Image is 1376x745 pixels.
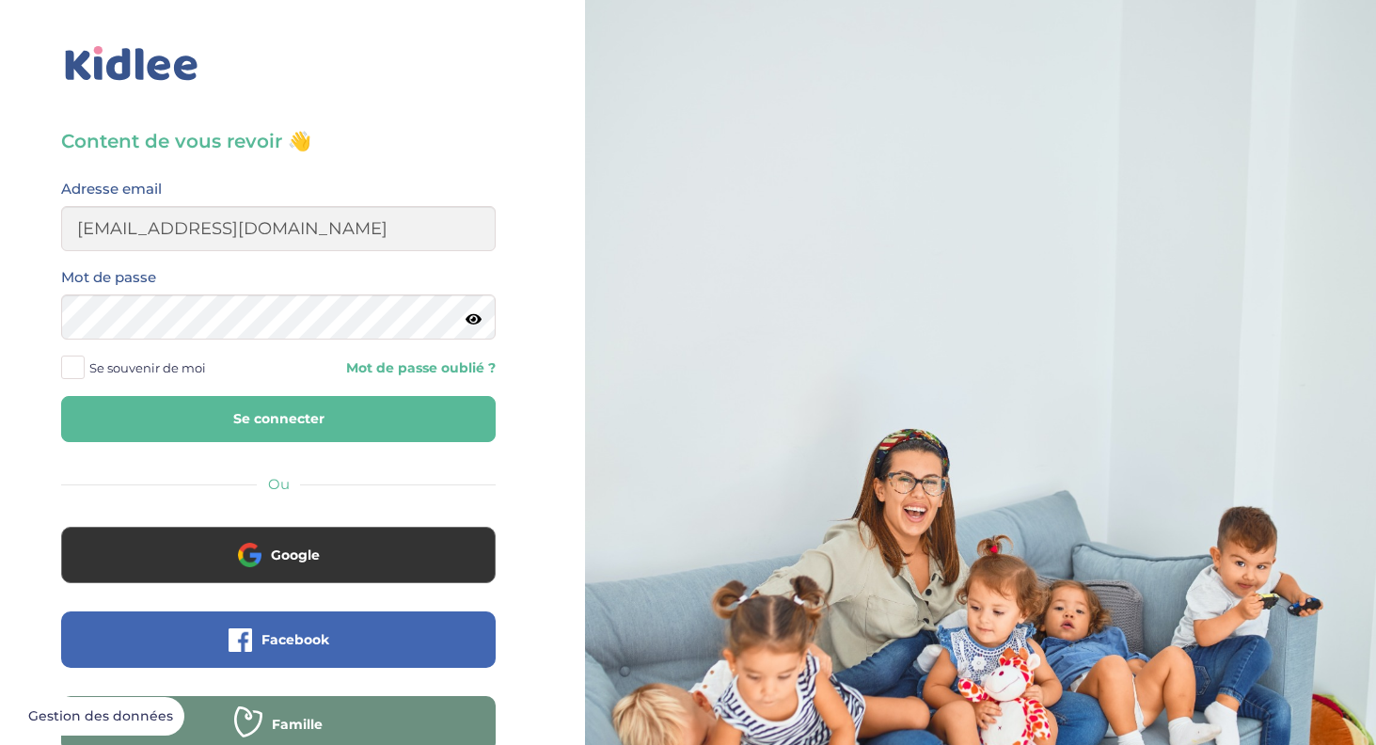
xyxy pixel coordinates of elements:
a: Google [61,559,496,577]
a: Mot de passe oublié ? [293,359,496,377]
span: Se souvenir de moi [89,356,206,380]
span: Famille [272,715,323,734]
img: google.png [238,543,261,566]
button: Facebook [61,611,496,668]
a: Facebook [61,643,496,661]
h3: Content de vous revoir 👋 [61,128,496,154]
span: Ou [268,475,290,493]
button: Google [61,527,496,583]
button: Gestion des données [17,697,184,737]
span: Facebook [261,630,329,649]
input: Email [61,206,496,251]
button: Se connecter [61,396,496,442]
img: logo_kidlee_bleu [61,42,202,86]
label: Adresse email [61,177,162,201]
span: Google [271,546,320,564]
img: facebook.png [229,628,252,652]
span: Gestion des données [28,708,173,725]
label: Mot de passe [61,265,156,290]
